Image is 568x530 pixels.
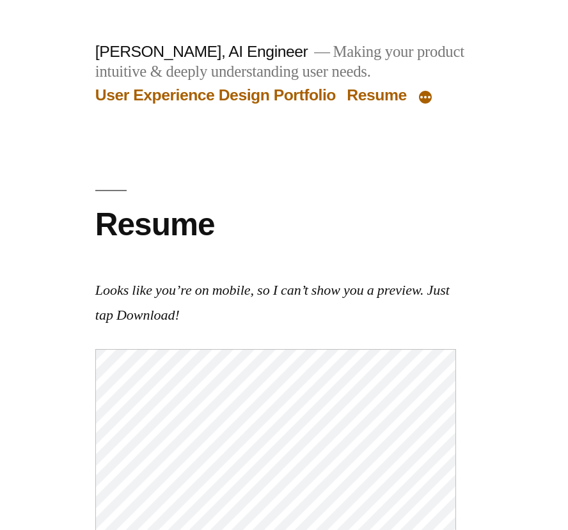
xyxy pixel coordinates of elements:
[95,43,308,60] a: [PERSON_NAME], AI Engineer
[95,86,473,105] nav: Top Menu
[95,190,473,243] h1: Resume
[95,281,450,325] em: Looks like you’re on mobile, so I can’t show you a preview. Just tap Download!
[95,42,464,82] p: Making your product intuitive & deeply understanding user needs.
[95,86,336,104] a: User Experience Design Portfolio
[418,90,433,105] button: More
[347,86,406,104] a: Resume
